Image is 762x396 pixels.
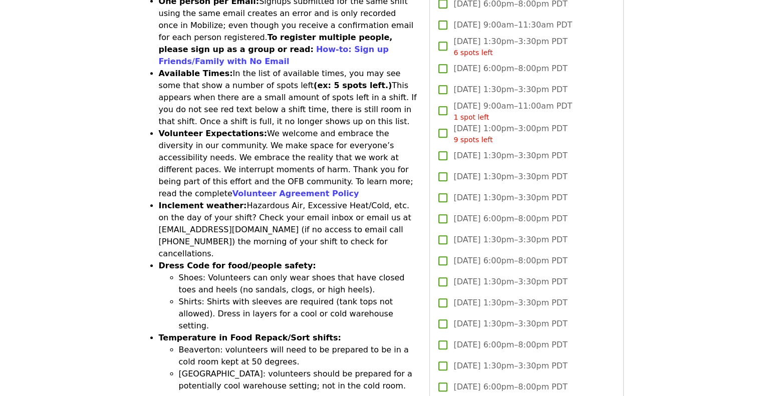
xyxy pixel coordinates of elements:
[159,128,418,200] li: We welcome and embrace the diversity in our community. We make space for everyone’s accessibility...
[453,63,567,75] span: [DATE] 6:00pm–8:00pm PDT
[179,272,418,296] li: Shoes: Volunteers can only wear shoes that have closed toes and heels (no sandals, clogs, or high...
[453,100,572,123] span: [DATE] 9:00am–11:00am PDT
[159,69,233,78] strong: Available Times:
[453,276,567,288] span: [DATE] 1:30pm–3:30pm PDT
[453,192,567,204] span: [DATE] 1:30pm–3:30pm PDT
[453,84,567,96] span: [DATE] 1:30pm–3:30pm PDT
[159,45,389,66] a: How-to: Sign up Friends/Family with No Email
[453,113,489,121] span: 1 spot left
[179,368,418,392] li: [GEOGRAPHIC_DATA]: volunteers should be prepared for a potentially cool warehouse setting; not in...
[453,381,567,393] span: [DATE] 6:00pm–8:00pm PDT
[453,339,567,351] span: [DATE] 6:00pm–8:00pm PDT
[453,49,492,57] span: 6 spots left
[179,296,418,332] li: Shirts: Shirts with sleeves are required (tank tops not allowed). Dress in layers for a cool or c...
[159,261,316,270] strong: Dress Code for food/people safety:
[159,33,393,54] strong: To register multiple people, please sign up as a group or read:
[159,129,268,138] strong: Volunteer Expectations:
[159,333,341,342] strong: Temperature in Food Repack/Sort shifts:
[453,171,567,183] span: [DATE] 1:30pm–3:30pm PDT
[232,189,359,198] a: Volunteer Agreement Policy
[453,136,492,144] span: 9 spots left
[314,81,392,90] strong: (ex: 5 spots left.)
[453,360,567,372] span: [DATE] 1:30pm–3:30pm PDT
[159,201,247,210] strong: Inclement weather:
[453,36,567,58] span: [DATE] 1:30pm–3:30pm PDT
[453,255,567,267] span: [DATE] 6:00pm–8:00pm PDT
[453,297,567,309] span: [DATE] 1:30pm–3:30pm PDT
[453,19,572,31] span: [DATE] 9:00am–11:30am PDT
[159,200,418,260] li: Hazardous Air, Excessive Heat/Cold, etc. on the day of your shift? Check your email inbox or emai...
[453,213,567,225] span: [DATE] 6:00pm–8:00pm PDT
[453,234,567,246] span: [DATE] 1:30pm–3:30pm PDT
[453,123,567,145] span: [DATE] 1:00pm–3:00pm PDT
[453,150,567,162] span: [DATE] 1:30pm–3:30pm PDT
[179,344,418,368] li: Beaverton: volunteers will need to be prepared to be in a cold room kept at 50 degrees.
[453,318,567,330] span: [DATE] 1:30pm–3:30pm PDT
[159,68,418,128] li: In the list of available times, you may see some that show a number of spots left This appears wh...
